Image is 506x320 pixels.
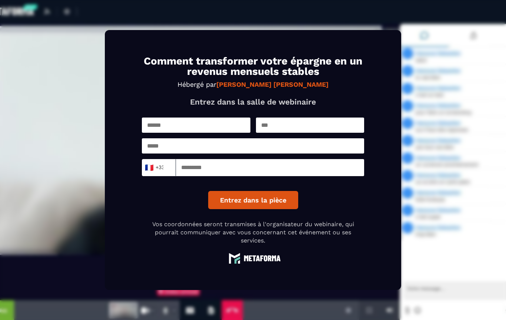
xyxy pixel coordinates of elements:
[144,162,154,173] span: 🇫🇷
[142,80,364,88] p: Hébergé par
[208,191,298,209] button: Entrez dans la pièce
[142,220,364,245] p: Vos coordonnées seront transmises à l'organisateur du webinaire, qui pourrait communiquer avec vo...
[216,80,329,88] strong: [PERSON_NAME] [PERSON_NAME]
[225,253,281,264] img: logo
[142,97,364,106] p: Entrez dans la salle de webinaire
[142,159,176,176] div: Search for option
[142,56,364,77] h1: Comment transformer votre épargne en un revenus mensuels stables
[147,162,162,173] span: +33
[164,162,169,173] input: Search for option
